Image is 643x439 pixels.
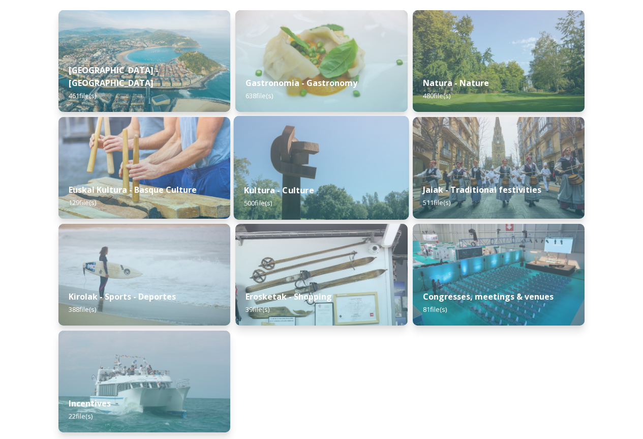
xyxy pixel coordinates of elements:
img: BCC_Plato2.jpg [235,10,407,112]
img: surfer-in-la-zurriola---gros-district_7285962404_o.jpg [58,224,230,326]
img: Plano%2520aereo%2520ciudad%25201%2520-%2520Paul%2520Michael.jpg [58,10,230,112]
span: 638 file(s) [246,91,273,100]
strong: Gastronomia - Gastronomy [246,77,357,89]
img: txalaparta_26484926369_o.jpg [58,117,230,219]
span: 461 file(s) [69,91,96,100]
strong: Erosketak - Shopping [246,291,332,302]
img: _TZV9379.jpg [413,10,585,112]
span: 81 file(s) [423,305,447,314]
img: shopping-in-san-sebastin_49533716163_o.jpg [235,224,407,326]
span: 500 file(s) [244,198,272,208]
img: _ML_4181.jpg [234,116,409,220]
img: tamborrada---javier-larrea_25444003826_o.jpg [413,117,585,219]
span: 480 file(s) [423,91,450,100]
img: catamaran_50426248713_o.jpg [58,331,230,432]
img: ficoba-exhibition-centre---recinto-ferial--pavilion--pabelln_50421997631_o.jpg [413,224,585,326]
span: 22 file(s) [69,412,93,421]
strong: Kultura - Culture [244,185,314,196]
strong: Jaiak - Traditional festivities [423,184,541,195]
strong: Natura - Nature [423,77,489,89]
strong: [GEOGRAPHIC_DATA] - [GEOGRAPHIC_DATA] [69,65,159,89]
span: 388 file(s) [69,305,96,314]
strong: Kirolak - Sports - Deportes [69,291,176,302]
span: 129 file(s) [69,198,96,207]
strong: Congresses, meetings & venues [423,291,554,302]
strong: Incentives [69,398,111,409]
span: 511 file(s) [423,198,450,207]
strong: Euskal Kultura - Basque Culture [69,184,197,195]
span: 39 file(s) [246,305,269,314]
